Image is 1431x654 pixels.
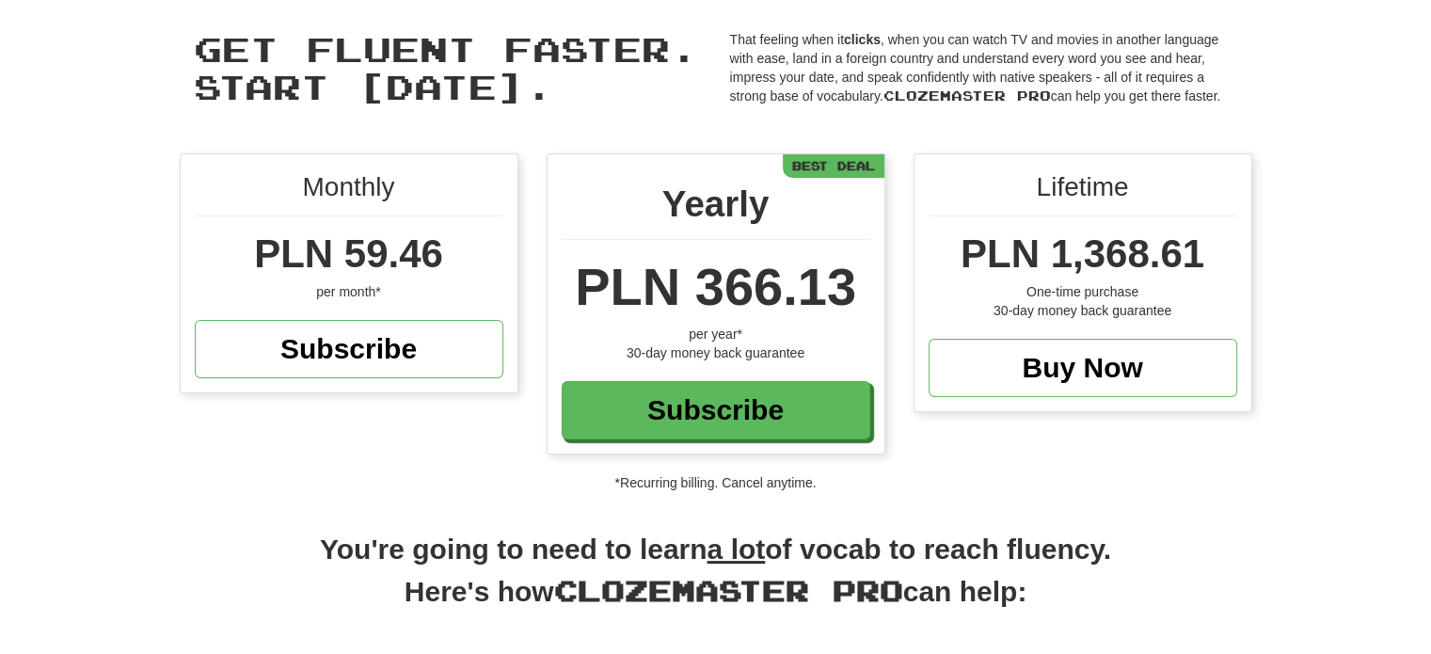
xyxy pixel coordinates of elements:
div: per month* [195,282,503,301]
div: per year* [562,325,870,343]
div: 30-day money back guarantee [929,301,1237,320]
div: Monthly [195,168,503,216]
div: 30-day money back guarantee [562,343,870,362]
a: Buy Now [929,339,1237,397]
span: Clozemaster Pro [554,573,903,607]
span: PLN 1,368.61 [961,231,1204,276]
div: Yearly [562,178,870,240]
h2: You're going to need to learn of vocab to reach fluency. Here's how can help: [180,530,1252,631]
div: Lifetime [929,168,1237,216]
span: PLN 366.13 [575,257,856,316]
p: That feeling when it , when you can watch TV and movies in another language with ease, land in a ... [730,30,1238,105]
span: Get fluent faster. Start [DATE]. [194,28,698,106]
div: Best Deal [783,154,884,178]
strong: clicks [844,32,881,47]
u: a lot [708,534,766,565]
span: Clozemaster Pro [883,88,1051,104]
span: PLN 59.46 [254,231,443,276]
div: One-time purchase [929,282,1237,301]
a: Subscribe [562,381,870,439]
a: Subscribe [195,320,503,378]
